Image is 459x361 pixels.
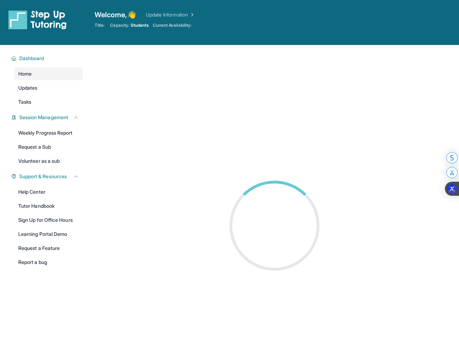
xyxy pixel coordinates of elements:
span: Current Availability: [153,22,192,28]
a: Learning Portal Demo [14,228,83,240]
a: Request a Feature [14,242,83,254]
a: Request a Sub [14,141,83,153]
span: Home [18,70,32,77]
a: Weekly Progress Report [14,127,83,139]
span: Updates [18,84,38,91]
img: Chevron Right [188,11,195,18]
span: Support & Resources [19,173,67,180]
a: Help Center [14,186,83,198]
a: Sign Up for Office Hours [14,214,83,226]
span: Capacity: [110,22,129,28]
a: Tutor Handbook [14,200,83,212]
a: Updates [14,82,83,94]
span: Students [131,22,149,28]
button: Support & Resources [17,173,79,180]
span: Tasks [18,98,31,105]
span: Session Management [19,114,68,121]
img: logo [8,10,67,30]
button: Session Management [17,114,79,121]
a: Report a bug [14,256,83,269]
a: Update Information [146,11,195,18]
button: Dashboard [17,55,79,62]
span: Dashboard [19,55,44,62]
a: Volunteer as a sub [14,155,83,167]
a: Tasks [14,96,83,108]
span: Welcome, 👋 [95,10,136,20]
span: Title: [95,22,104,28]
a: Home [14,67,83,80]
